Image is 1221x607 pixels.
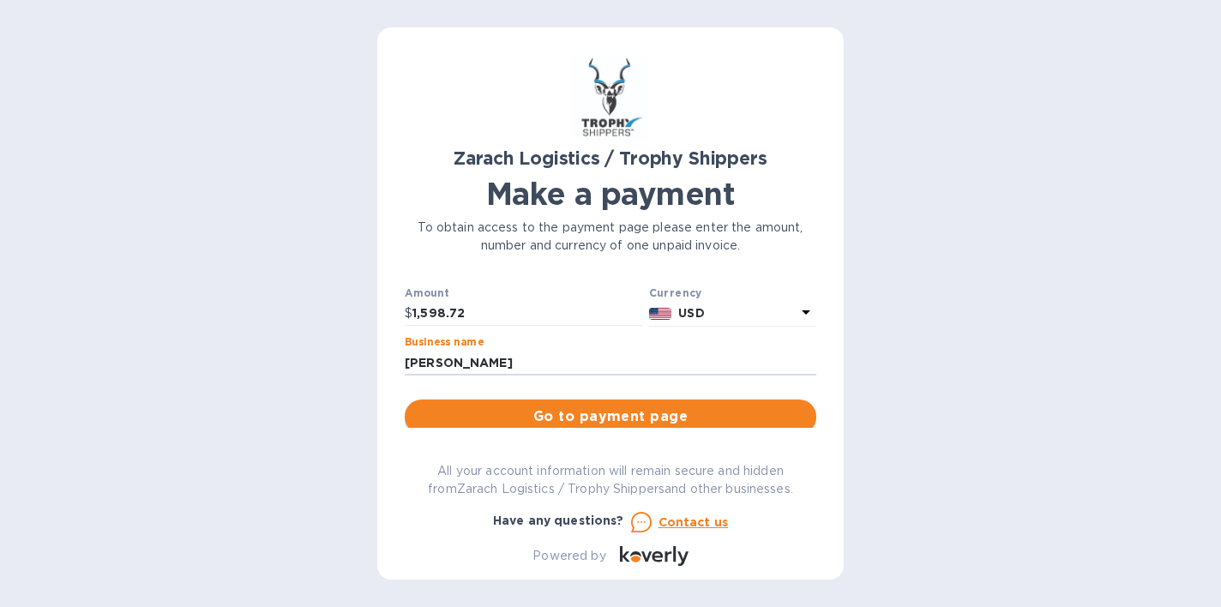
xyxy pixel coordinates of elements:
[405,288,448,298] label: Amount
[405,176,816,212] h1: Make a payment
[418,406,803,427] span: Go to payment page
[405,338,484,348] label: Business name
[659,515,729,529] u: Contact us
[405,219,816,255] p: To obtain access to the payment page please enter the amount, number and currency of one unpaid i...
[405,350,816,376] input: Enter business name
[454,147,767,169] b: Zarach Logistics / Trophy Shippers
[412,301,642,327] input: 0.00
[493,514,624,527] b: Have any questions?
[532,547,605,565] p: Powered by
[405,304,412,322] p: $
[649,308,672,320] img: USD
[405,400,816,434] button: Go to payment page
[649,286,702,299] b: Currency
[405,462,816,498] p: All your account information will remain secure and hidden from Zarach Logistics / Trophy Shipper...
[678,306,704,320] b: USD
